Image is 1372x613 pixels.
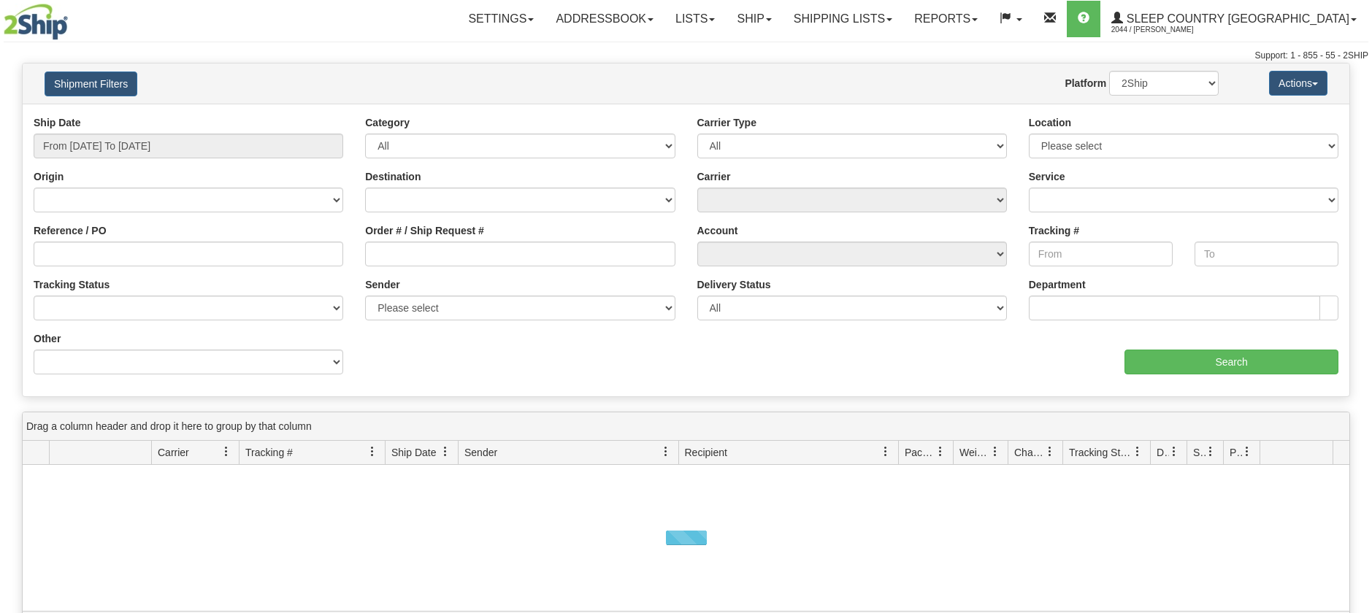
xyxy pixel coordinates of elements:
span: Packages [905,445,935,460]
a: Shipping lists [783,1,903,37]
label: Location [1029,115,1071,130]
label: Sender [365,277,399,292]
span: Delivery Status [1157,445,1169,460]
a: Charge filter column settings [1038,439,1062,464]
label: Carrier [697,169,731,184]
span: Pickup Status [1230,445,1242,460]
a: Weight filter column settings [983,439,1008,464]
a: Sender filter column settings [654,439,678,464]
label: Origin [34,169,64,184]
label: Order # / Ship Request # [365,223,484,238]
button: Shipment Filters [45,72,137,96]
a: Sleep Country [GEOGRAPHIC_DATA] 2044 / [PERSON_NAME] [1100,1,1368,37]
span: 2044 / [PERSON_NAME] [1111,23,1221,37]
div: Support: 1 - 855 - 55 - 2SHIP [4,50,1368,62]
a: Settings [457,1,545,37]
a: Tracking # filter column settings [360,439,385,464]
span: Sleep Country [GEOGRAPHIC_DATA] [1123,12,1349,25]
label: Account [697,223,738,238]
label: Carrier Type [697,115,756,130]
span: Shipment Issues [1193,445,1206,460]
span: Ship Date [391,445,436,460]
label: Platform [1065,76,1106,90]
a: Tracking Status filter column settings [1125,439,1150,464]
a: Ship Date filter column settings [433,439,458,464]
a: Recipient filter column settings [873,439,898,464]
label: Department [1029,277,1086,292]
iframe: chat widget [1338,232,1371,381]
span: Recipient [685,445,727,460]
a: Addressbook [545,1,664,37]
span: Weight [959,445,990,460]
label: Delivery Status [697,277,771,292]
a: Pickup Status filter column settings [1235,439,1260,464]
label: Destination [365,169,421,184]
input: Search [1124,350,1338,374]
label: Tracking # [1029,223,1079,238]
a: Delivery Status filter column settings [1162,439,1187,464]
button: Actions [1269,71,1327,96]
span: Tracking Status [1069,445,1133,460]
a: Shipment Issues filter column settings [1198,439,1223,464]
span: Sender [464,445,497,460]
label: Ship Date [34,115,81,130]
span: Carrier [158,445,189,460]
div: grid grouping header [23,412,1349,441]
input: From [1029,242,1173,266]
span: Charge [1014,445,1045,460]
a: Packages filter column settings [928,439,953,464]
a: Ship [726,1,782,37]
label: Other [34,331,61,346]
a: Lists [664,1,726,37]
label: Category [365,115,410,130]
input: To [1195,242,1338,266]
label: Reference / PO [34,223,107,238]
a: Carrier filter column settings [214,439,239,464]
label: Tracking Status [34,277,110,292]
label: Service [1029,169,1065,184]
a: Reports [903,1,989,37]
span: Tracking # [245,445,293,460]
img: logo2044.jpg [4,4,68,40]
